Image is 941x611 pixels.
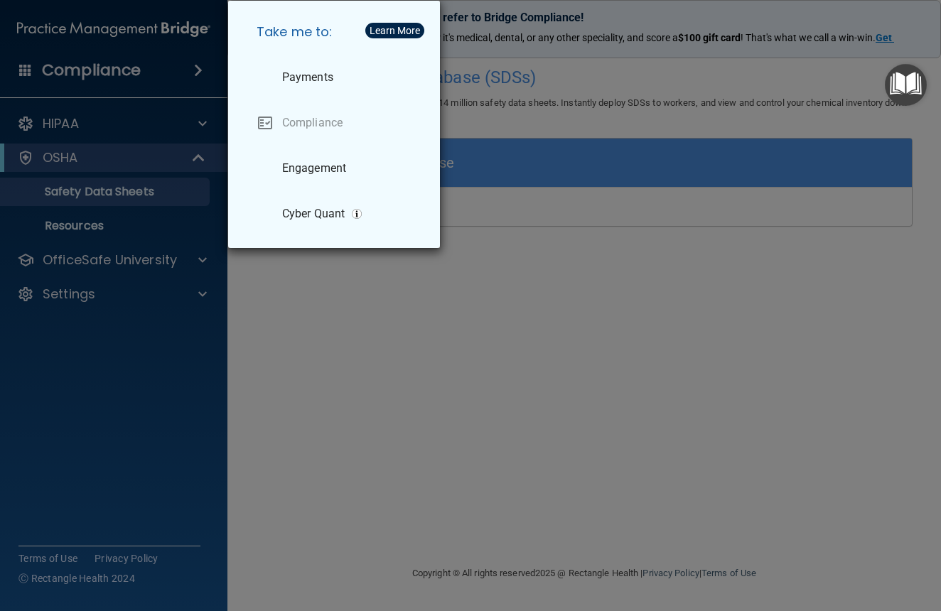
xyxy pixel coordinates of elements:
[282,207,345,221] p: Cyber Quant
[245,103,429,143] a: Compliance
[245,12,429,52] h5: Take me to:
[885,64,927,106] button: Open Resource Center
[282,161,346,175] p: Engagement
[365,23,424,38] button: Learn More
[282,70,333,85] p: Payments
[245,194,429,234] a: Cyber Quant
[245,58,429,97] a: Payments
[370,26,420,36] div: Learn More
[245,148,429,188] a: Engagement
